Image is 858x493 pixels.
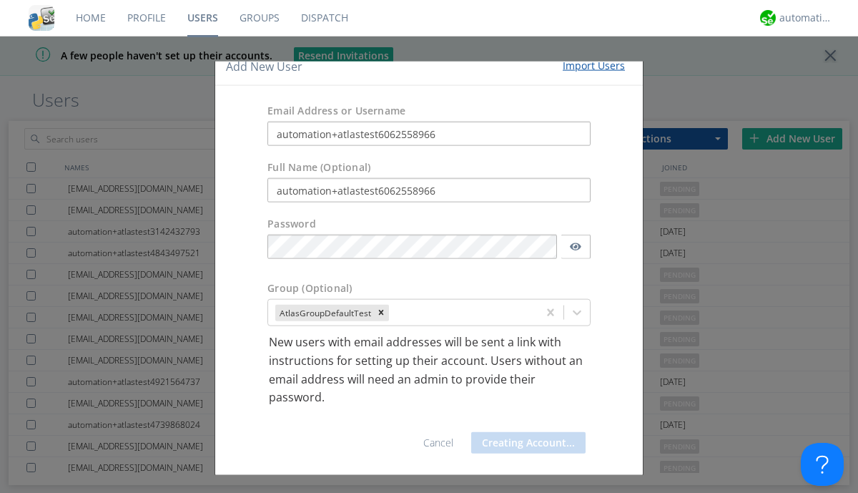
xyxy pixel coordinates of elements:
[226,58,302,74] h4: Add New User
[275,304,373,321] div: AtlasGroupDefaultTest
[373,304,389,321] div: Remove AtlasGroupDefaultTest
[267,122,591,146] input: e.g. email@address.com, Housekeeping1
[267,217,316,231] label: Password
[269,333,589,406] p: New users with email addresses will be sent a link with instructions for setting up their account...
[563,58,625,72] div: Import Users
[779,11,833,25] div: automation+atlas
[267,160,370,175] label: Full Name (Optional)
[267,104,405,118] label: Email Address or Username
[267,178,591,202] input: Julie Appleseed
[29,5,54,31] img: cddb5a64eb264b2086981ab96f4c1ba7
[423,435,453,449] a: Cancel
[267,281,352,296] label: Group (Optional)
[471,431,586,453] button: Creating Account...
[760,10,776,26] img: d2d01cd9b4174d08988066c6d424eccd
